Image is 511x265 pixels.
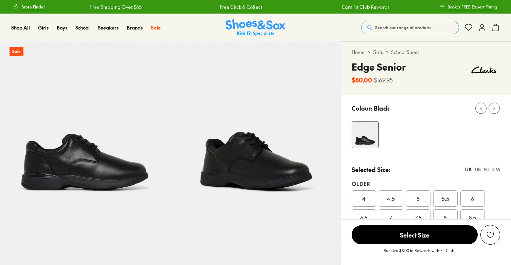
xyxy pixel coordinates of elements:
[151,24,161,31] a: Sale
[480,225,500,245] button: Add to Wishlist
[341,3,388,11] a: Earn Fit Club Rewards
[471,194,474,203] span: 6
[352,75,372,84] b: $80.00
[352,60,406,74] h4: Edge Senior
[98,24,119,31] a: Sneakers
[38,24,49,31] a: Girls
[373,75,393,84] s: $169.95
[469,213,476,222] span: 8.5
[442,194,449,203] span: 5.5
[362,194,366,203] span: 4
[75,24,90,31] a: School
[127,24,143,31] a: Brands
[387,194,395,203] span: 4.5
[226,19,285,36] a: Shoes & Sox
[352,179,500,188] div: Older
[374,103,389,113] p: Black
[14,1,45,13] a: Store Finder
[361,21,459,34] button: Search our range of products
[468,60,500,80] img: Vendor logo
[444,213,447,222] span: 8
[391,49,420,56] a: School Shoes
[373,49,383,56] a: Girls
[483,166,490,173] div: EU
[384,247,454,260] p: Receive $8.00 in Rewards with Fit Club
[352,225,478,244] span: Select Size
[417,194,420,203] span: 5
[475,166,481,173] div: US
[226,19,285,36] img: SNS_Logo_Responsive.svg
[57,24,67,31] a: Boys
[375,24,431,31] span: Search our range of products
[10,47,23,56] p: Sale
[360,213,367,222] span: 6.5
[439,1,497,13] a: Book a FREE Expert Fitting
[218,3,261,11] a: Free Click & Collect
[352,49,365,56] a: Home
[465,166,472,173] div: UK
[352,49,500,56] div: > >
[389,213,392,222] span: 7
[352,165,390,174] p: Selected Size:
[89,3,140,11] a: Free Shipping Over $85
[415,213,422,222] span: 7.5
[11,24,30,31] a: Shop All
[447,4,497,10] span: Book a FREE Expert Fitting
[22,4,45,10] span: Store Finder
[170,41,340,211] img: 5-517208_1
[352,121,378,148] img: 4-517209_1
[492,166,500,173] div: CM
[352,103,372,113] p: Colour:
[352,225,478,245] button: Select Size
